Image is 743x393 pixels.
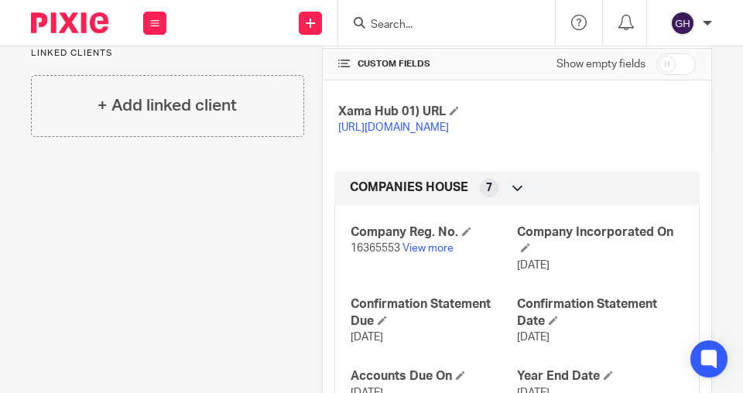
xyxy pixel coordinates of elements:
[338,122,449,133] a: [URL][DOMAIN_NAME]
[98,94,237,118] h4: + Add linked client
[31,12,108,33] img: Pixie
[338,104,517,120] h4: Xama Hub 01) URL
[351,332,383,343] span: [DATE]
[31,47,304,60] p: Linked clients
[486,180,492,196] span: 7
[517,260,550,271] span: [DATE]
[517,224,683,258] h4: Company Incorporated On
[351,296,517,330] h4: Confirmation Statement Due
[517,368,683,384] h4: Year End Date
[350,179,468,196] span: COMPANIES HOUSE
[556,56,645,72] label: Show empty fields
[517,296,683,330] h4: Confirmation Statement Date
[369,19,508,32] input: Search
[351,368,517,384] h4: Accounts Due On
[517,332,550,343] span: [DATE]
[338,58,517,70] h4: CUSTOM FIELDS
[402,243,454,254] a: View more
[351,243,400,254] span: 16365553
[670,11,695,36] img: svg%3E
[351,224,517,241] h4: Company Reg. No.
